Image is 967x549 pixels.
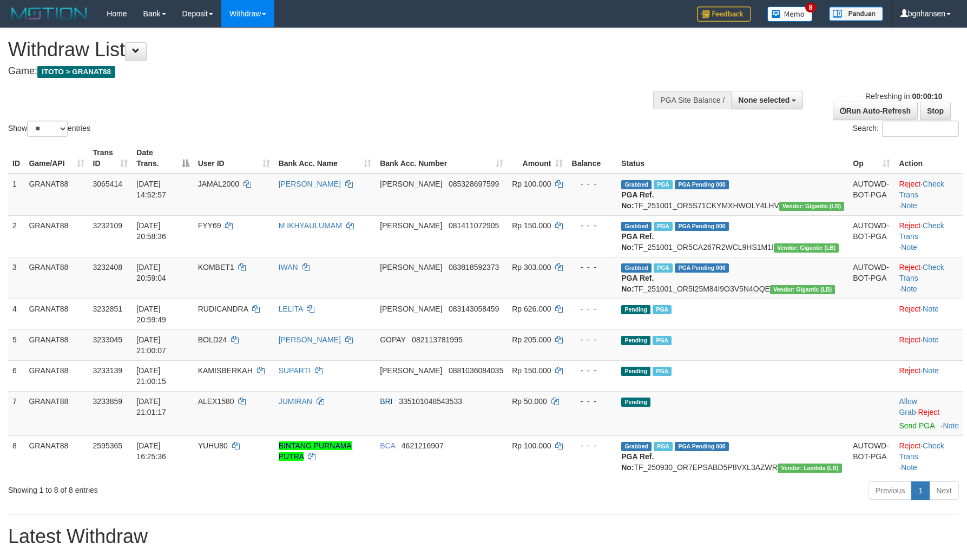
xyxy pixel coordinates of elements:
td: GRANAT88 [24,215,88,257]
div: - - - [571,220,613,231]
td: TF_250930_OR7EPSABD5P8VXL3AZWR [617,435,848,477]
span: Marked by bgnjimi [653,336,672,345]
span: Pending [621,367,650,376]
span: ITOTO > GRANAT88 [37,66,115,78]
span: KOMBET1 [198,263,234,272]
td: · · [894,174,963,216]
span: 3232851 [93,305,123,313]
span: 3232408 [93,263,123,272]
td: 5 [8,329,24,360]
span: Marked by bgnjimi [654,263,673,273]
span: [PERSON_NAME] [380,180,442,188]
img: MOTION_logo.png [8,5,90,22]
td: 3 [8,257,24,299]
span: Rp 303.000 [512,263,551,272]
th: Action [894,143,963,174]
span: Marked by bgndedek [654,180,673,189]
a: Note [901,285,917,293]
b: PGA Ref. No: [621,232,654,252]
a: Reject [918,408,939,416]
h4: Game: [8,66,634,77]
span: FYY69 [198,221,221,230]
td: · [894,329,963,360]
span: Marked by bgndany [654,442,673,451]
td: · [894,299,963,329]
th: Trans ID: activate to sort column ascending [89,143,133,174]
span: [PERSON_NAME] [380,221,442,230]
span: None selected [738,96,790,104]
b: PGA Ref. No: [621,274,654,293]
strong: 00:00:10 [912,92,942,101]
span: PGA Pending [675,222,729,231]
th: ID [8,143,24,174]
span: [DATE] 21:01:17 [136,397,166,416]
td: · [894,391,963,435]
td: AUTOWD-BOT-PGA [848,257,894,299]
div: - - - [571,303,613,314]
td: · · [894,215,963,257]
span: Grabbed [621,222,652,231]
span: Rp 100.000 [512,441,551,450]
div: - - - [571,396,613,407]
span: Vendor URL: https://dashboard.q2checkout.com/secure [778,464,842,473]
span: Marked by bgnjimi [653,367,672,376]
input: Search: [882,121,959,137]
span: [DATE] 21:00:15 [136,366,166,386]
h1: Latest Withdraw [8,526,959,547]
span: Marked by bgnjimi [654,222,673,231]
span: Rp 100.000 [512,180,551,188]
span: [PERSON_NAME] [380,263,442,272]
span: Grabbed [621,180,652,189]
span: Grabbed [621,442,652,451]
td: 2 [8,215,24,257]
a: Reject [899,221,920,230]
span: Copy 0881036084035 to clipboard [449,366,503,375]
div: - - - [571,178,613,189]
a: Send PGA [899,421,934,430]
span: Grabbed [621,263,652,273]
img: Feedback.jpg [697,6,751,22]
td: TF_251001_OR5CA267R2WCL9HS1M1I [617,215,848,257]
span: [DATE] 20:58:36 [136,221,166,241]
td: · [894,360,963,391]
td: TF_251001_OR5S71CKYMXHWOLY4LHV [617,174,848,216]
span: YUHU80 [198,441,228,450]
span: PGA Pending [675,442,729,451]
div: - - - [571,440,613,451]
span: PGA Pending [675,180,729,189]
span: [DATE] 21:00:07 [136,335,166,355]
b: PGA Ref. No: [621,452,654,472]
span: Copy 085328697599 to clipboard [449,180,499,188]
td: GRANAT88 [24,329,88,360]
td: GRANAT88 [24,299,88,329]
th: Amount: activate to sort column ascending [508,143,567,174]
a: Stop [920,102,951,120]
th: Bank Acc. Number: activate to sort column ascending [376,143,508,174]
td: GRANAT88 [24,391,88,435]
a: Check Trans [899,441,944,461]
div: - - - [571,365,613,376]
a: IWAN [279,263,298,272]
th: Op: activate to sort column ascending [848,143,894,174]
span: 3233045 [93,335,123,344]
span: 2595365 [93,441,123,450]
a: M IKHYAULUMAM [279,221,342,230]
a: [PERSON_NAME] [279,335,341,344]
span: 8 [805,3,817,12]
span: [DATE] 20:59:49 [136,305,166,324]
span: Copy 082113781995 to clipboard [412,335,462,344]
span: 3233139 [93,366,123,375]
td: AUTOWD-BOT-PGA [848,174,894,216]
span: [DATE] 20:59:04 [136,263,166,282]
div: Showing 1 to 8 of 8 entries [8,480,395,495]
img: panduan.png [829,6,883,21]
span: GOPAY [380,335,405,344]
span: ALEX1580 [198,397,234,406]
td: · · [894,257,963,299]
a: Reject [899,180,920,188]
a: 1 [911,481,930,500]
td: 6 [8,360,24,391]
a: Note [901,201,917,210]
a: JUMIRAN [279,397,312,406]
a: LELITA [279,305,303,313]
